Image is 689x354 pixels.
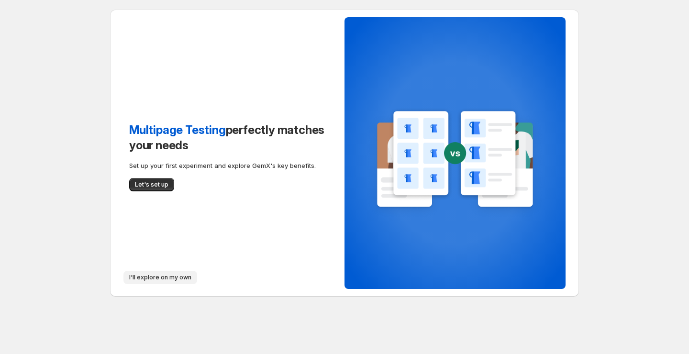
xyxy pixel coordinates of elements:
button: Let's set up [129,178,174,191]
button: I'll explore on my own [123,271,197,284]
span: I'll explore on my own [129,274,191,281]
h2: perfectly matches your needs [129,122,325,153]
img: multipage-testing-guide-bg [366,107,545,221]
span: Let's set up [135,181,168,188]
p: Set up your first experiment and explore GemX's key benefits. [129,161,325,170]
span: Multipage Testing [129,123,226,137]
